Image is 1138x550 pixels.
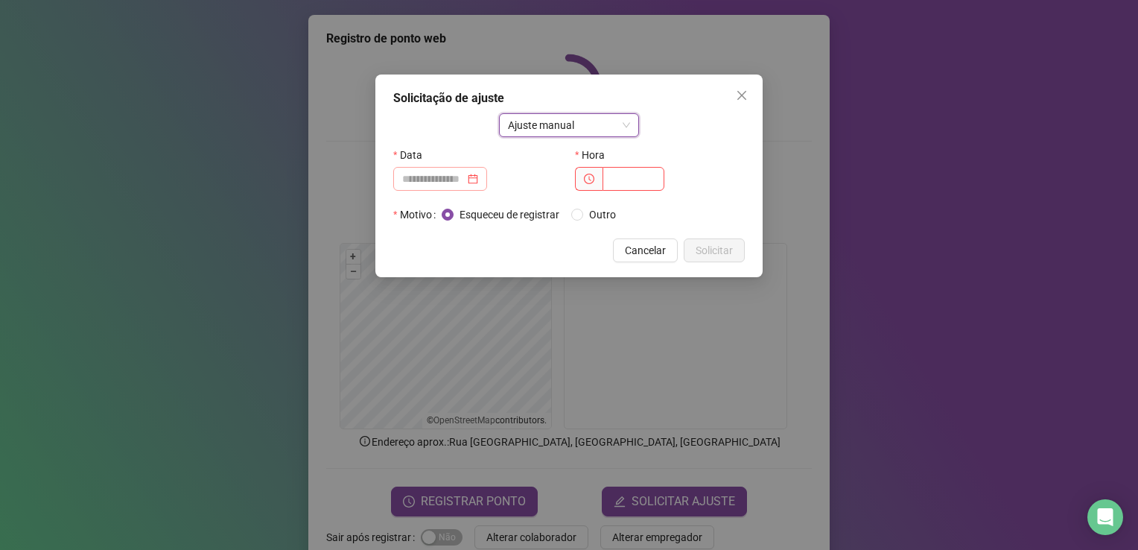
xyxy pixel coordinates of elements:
[1087,499,1123,535] div: Open Intercom Messenger
[730,83,754,107] button: Close
[583,206,622,223] span: Outro
[584,174,594,184] span: clock-circle
[684,238,745,262] button: Solicitar
[736,89,748,101] span: close
[613,238,678,262] button: Cancelar
[575,143,614,167] label: Hora
[393,203,442,227] label: Motivo
[393,143,432,167] label: Data
[393,89,745,107] div: Solicitação de ajuste
[625,242,666,259] span: Cancelar
[454,206,565,223] span: Esqueceu de registrar
[508,114,631,136] span: Ajuste manual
